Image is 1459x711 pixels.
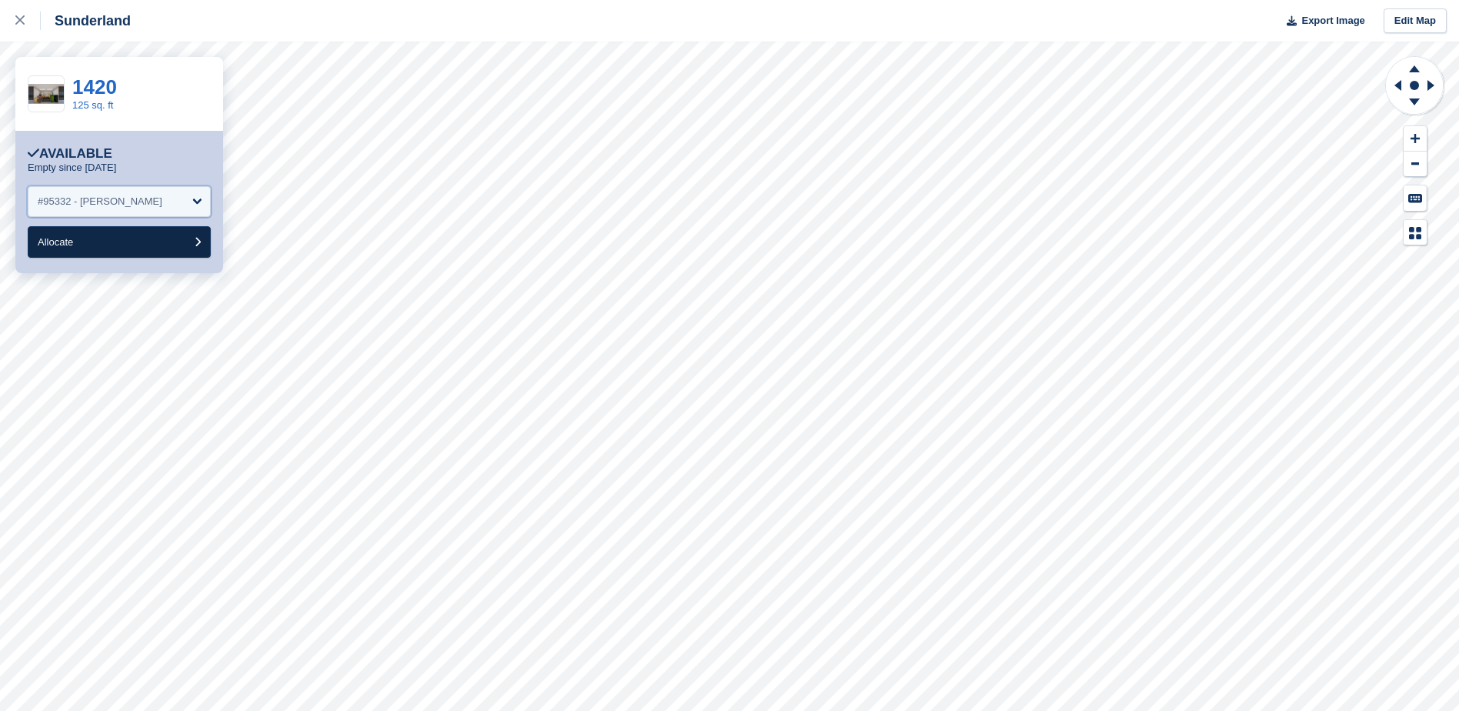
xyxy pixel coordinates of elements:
[28,84,64,104] img: 125%20SQ.FT.jpg
[1404,220,1427,245] button: Map Legend
[1384,8,1447,34] a: Edit Map
[28,146,112,162] div: Available
[28,162,116,174] p: Empty since [DATE]
[1404,185,1427,211] button: Keyboard Shortcuts
[1404,152,1427,177] button: Zoom Out
[41,12,131,30] div: Sunderland
[72,99,113,111] a: 125 sq. ft
[1404,126,1427,152] button: Zoom In
[38,194,162,209] div: #95332 - [PERSON_NAME]
[38,236,73,248] span: Allocate
[28,226,211,258] button: Allocate
[1301,13,1364,28] span: Export Image
[72,75,117,98] a: 1420
[1277,8,1365,34] button: Export Image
